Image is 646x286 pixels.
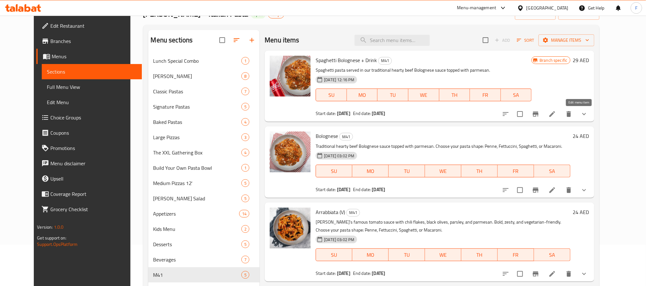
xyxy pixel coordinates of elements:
span: TU [391,250,422,260]
div: items [241,103,249,111]
div: Appetizers14 [148,206,260,221]
button: SA [501,89,532,101]
span: Branches [50,37,136,45]
span: Spaghetti Bolognese + Drink [316,55,377,65]
span: M41 [153,271,242,279]
a: Choice Groups [36,110,142,125]
span: Sections [47,68,136,75]
button: MO [347,89,378,101]
span: Arrabbiata (V) [316,207,345,217]
a: Branches [36,33,142,49]
span: 2 [242,226,249,232]
span: Start date: [316,109,336,118]
span: 5 [242,180,249,186]
a: Coverage Report [36,186,142,202]
span: export [563,10,594,18]
span: Select to update [513,267,527,281]
span: Sort items [513,35,539,45]
span: The XXL Gathering Box [153,149,242,156]
button: FR [470,89,501,101]
span: Menus [52,53,136,60]
span: Full Menu View [47,83,136,91]
b: [DATE] [337,109,350,118]
span: MO [355,167,386,176]
button: FR [498,165,534,177]
span: Sort sections [229,32,244,48]
span: Grocery Checklist [50,205,136,213]
h6: 24 AED [573,132,589,140]
h6: 29 AED [573,56,589,65]
div: Appetizers [153,210,239,218]
button: Sort [515,35,536,45]
span: Sort [517,37,534,44]
div: Build Your Own Pasta Bowl1 [148,160,260,175]
div: Desserts [153,240,242,248]
h6: 24 AED [573,208,589,217]
b: [DATE] [372,109,385,118]
div: Menu-management [457,4,496,12]
div: M41 [378,57,392,65]
span: FR [500,167,532,176]
img: Arrabbiata (V) [270,208,311,248]
button: sort-choices [498,106,513,122]
span: Signature Pastas [153,103,242,111]
button: SU [316,248,352,261]
div: items [241,133,249,141]
div: Luca Combos [153,72,242,80]
div: items [241,149,249,156]
span: import [520,10,551,18]
button: TH [461,248,498,261]
p: [PERSON_NAME]'s famous tomato sauce with chili flakes, black olives, parsley, and parmesan. Bold,... [316,218,570,234]
span: Large Pizzas [153,133,242,141]
input: search [355,35,430,46]
div: Kids Menu2 [148,221,260,237]
span: [PERSON_NAME] Salad [153,195,242,202]
div: items [241,57,249,65]
img: Bolognese [270,132,311,172]
span: MO [355,250,386,260]
button: delete [561,182,576,198]
span: Lunch Special Combo [153,57,242,65]
span: 4 [242,150,249,156]
button: Branch-specific-item [528,266,543,282]
button: MO [352,248,389,261]
span: Kids Menu [153,225,242,233]
span: F [635,4,637,11]
button: SA [534,248,570,261]
button: TH [439,89,470,101]
button: delete [561,106,576,122]
button: WE [425,248,461,261]
div: Build Your Own Pasta Bowl [153,164,242,172]
h2: Menu sections [151,35,193,45]
span: 1 [242,165,249,171]
span: Add item [492,35,513,45]
button: FR [498,248,534,261]
span: Get support on: [37,234,66,242]
span: MO [349,90,375,100]
a: Edit Menu [42,95,142,110]
span: [DATE] 03:02 PM [321,237,357,243]
span: [DATE] 03:02 PM [321,153,357,159]
span: 5 [242,104,249,110]
span: SU [319,250,350,260]
span: Upsell [50,175,136,182]
span: Start date: [316,185,336,194]
div: Signature Pastas5 [148,99,260,114]
span: End date: [353,109,371,118]
span: Medium Pizzas 12' [153,179,242,187]
button: sort-choices [498,182,513,198]
a: Sections [42,64,142,79]
a: Edit Restaurant [36,18,142,33]
button: SA [534,165,570,177]
div: [PERSON_NAME]8 [148,68,260,84]
button: sort-choices [498,266,513,282]
span: 7 [242,89,249,95]
div: Large Pizzas3 [148,130,260,145]
a: Support.OpsPlatform [37,240,77,248]
span: TH [464,167,495,176]
p: Traditional hearty beef Bolognese sauce topped with parmesan. Choose your pasta shape: Penne, Fet... [316,142,570,150]
button: show more [576,182,592,198]
b: [DATE] [372,185,385,194]
a: Upsell [36,171,142,186]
